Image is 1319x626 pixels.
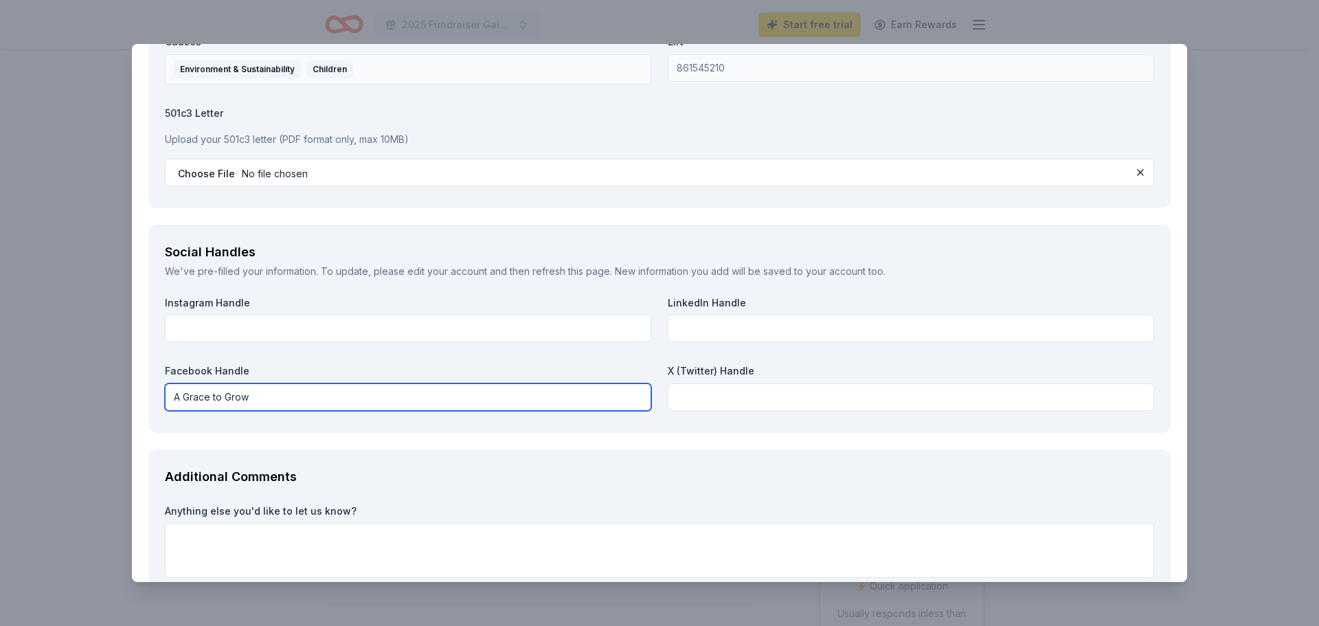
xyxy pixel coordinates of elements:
[668,364,1154,378] label: X (Twitter) Handle
[174,60,301,78] div: Environment & Sustainability
[306,60,353,78] div: Children
[165,107,1154,120] label: 501c3 Letter
[165,241,1154,263] div: Social Handles
[165,263,1154,280] div: We've pre-filled your information. To update, please and then refresh this page. New information ...
[165,466,1154,488] div: Additional Comments
[668,296,1154,310] label: LinkedIn Handle
[165,504,1154,518] label: Anything else you'd like to let us know?
[165,54,651,85] button: Environment & SustainabilityChildren
[165,131,1154,148] p: Upload your 501c3 letter (PDF format only, max 10MB)
[165,364,651,378] label: Facebook Handle
[165,296,651,310] label: Instagram Handle
[407,265,487,277] a: edit your account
